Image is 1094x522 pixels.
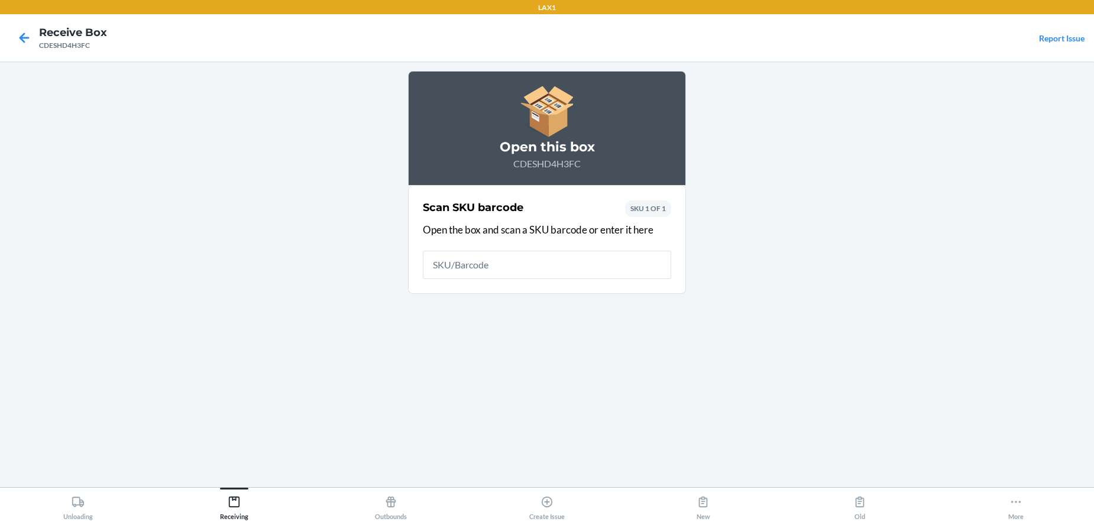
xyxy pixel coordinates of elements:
[156,488,312,520] button: Receiving
[625,488,781,520] button: New
[423,251,671,279] input: SKU/Barcode
[423,200,523,215] h2: Scan SKU barcode
[781,488,937,520] button: Old
[423,138,671,157] h3: Open this box
[220,491,248,520] div: Receiving
[630,203,666,214] p: SKU 1 OF 1
[697,491,710,520] div: New
[1039,33,1085,43] a: Report Issue
[529,491,565,520] div: Create Issue
[423,222,671,238] p: Open the box and scan a SKU barcode or enter it here
[1008,491,1024,520] div: More
[853,491,866,520] div: Old
[39,40,107,51] div: CDESHD4H3FC
[538,2,556,13] p: LAX1
[938,488,1094,520] button: More
[423,157,671,171] p: CDESHD4H3FC
[63,491,93,520] div: Unloading
[375,491,407,520] div: Outbounds
[469,488,625,520] button: Create Issue
[39,25,107,40] h4: Receive Box
[313,488,469,520] button: Outbounds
